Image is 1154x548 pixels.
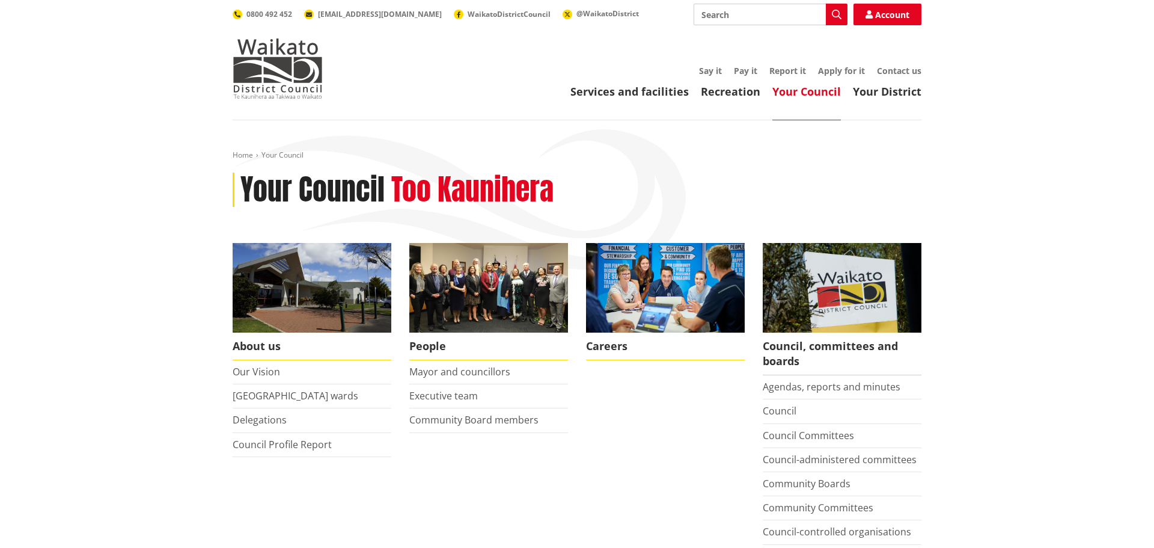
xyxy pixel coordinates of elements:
span: Your Council [261,150,304,160]
a: Home [233,150,253,160]
a: Mayor and councillors [409,365,510,378]
a: Contact us [877,65,921,76]
span: People [409,333,568,360]
a: Council-administered committees [763,453,917,466]
span: WaikatoDistrictCouncil [468,9,551,19]
img: Waikato District Council - Te Kaunihera aa Takiwaa o Waikato [233,38,323,99]
a: Delegations [233,413,287,426]
a: Community Boards [763,477,850,490]
a: Council [763,404,796,417]
a: Executive team [409,389,478,402]
a: Waikato-District-Council-sign Council, committees and boards [763,243,921,375]
a: Account [853,4,921,25]
a: @WaikatoDistrict [563,8,639,19]
a: Council Committees [763,429,854,442]
input: Search input [694,4,847,25]
a: Council Profile Report [233,438,332,451]
h2: Too Kaunihera [391,173,554,208]
a: Report it [769,65,806,76]
a: 2022 Council People [409,243,568,360]
a: Apply for it [818,65,865,76]
a: Services and facilities [570,84,689,99]
h1: Your Council [240,173,385,208]
img: 2022 Council [409,243,568,333]
a: WaikatoDistrictCouncil [454,9,551,19]
nav: breadcrumb [233,150,921,161]
span: 0800 492 452 [246,9,292,19]
img: WDC Building 0015 [233,243,391,333]
a: WDC Building 0015 About us [233,243,391,360]
img: Office staff in meeting - Career page [586,243,745,333]
a: Community Committees [763,501,873,514]
a: Your District [853,84,921,99]
a: [GEOGRAPHIC_DATA] wards [233,389,358,402]
span: @WaikatoDistrict [576,8,639,19]
img: Waikato-District-Council-sign [763,243,921,333]
a: Say it [699,65,722,76]
a: 0800 492 452 [233,9,292,19]
a: Your Council [772,84,841,99]
a: Careers [586,243,745,360]
a: Agendas, reports and minutes [763,380,900,393]
a: Council-controlled organisations [763,525,911,538]
a: Our Vision [233,365,280,378]
a: Pay it [734,65,757,76]
a: Community Board members [409,413,539,426]
a: [EMAIL_ADDRESS][DOMAIN_NAME] [304,9,442,19]
span: Council, committees and boards [763,333,921,375]
span: Careers [586,333,745,360]
span: About us [233,333,391,360]
span: [EMAIL_ADDRESS][DOMAIN_NAME] [318,9,442,19]
a: Recreation [701,84,760,99]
